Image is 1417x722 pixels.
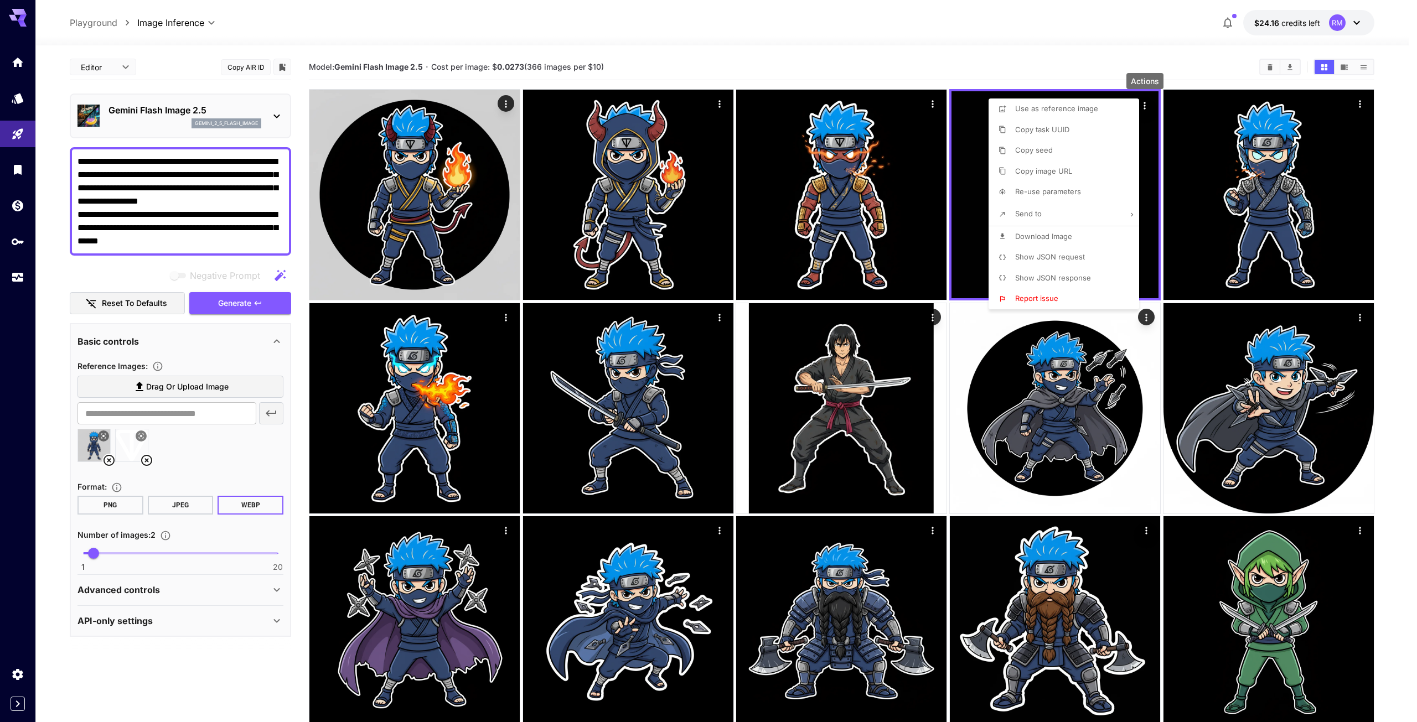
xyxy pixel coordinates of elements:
[1015,187,1081,196] span: Re-use parameters
[1015,232,1072,241] span: Download Image
[1015,167,1072,175] span: Copy image URL
[1015,104,1098,113] span: Use as reference image
[1015,273,1091,282] span: Show JSON response
[1126,73,1163,89] div: Actions
[1015,294,1058,303] span: Report issue
[1015,125,1069,134] span: Copy task UUID
[1015,209,1042,218] span: Send to
[1015,252,1085,261] span: Show JSON request
[1015,146,1053,154] span: Copy seed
